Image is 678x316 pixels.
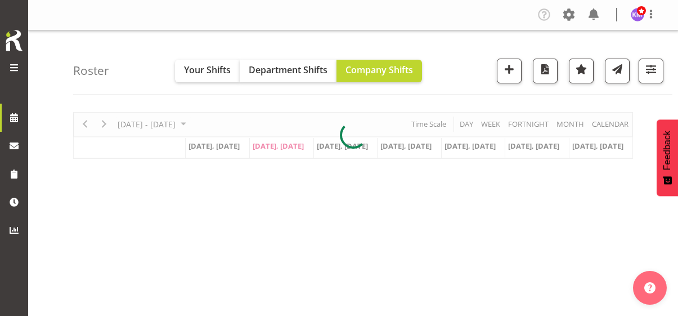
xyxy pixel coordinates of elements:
button: Your Shifts [175,60,240,82]
button: Highlight an important date within the roster. [569,59,594,83]
button: Add a new shift [497,59,522,83]
span: Department Shifts [249,64,327,76]
button: Filter Shifts [639,59,663,83]
button: Company Shifts [336,60,422,82]
span: Feedback [662,131,672,170]
button: Send a list of all shifts for the selected filtered period to all rostered employees. [605,59,630,83]
img: help-xxl-2.png [644,282,655,293]
button: Feedback - Show survey [657,119,678,196]
h4: Roster [73,64,109,77]
img: kelly-morgan6119.jpg [631,8,644,21]
img: Rosterit icon logo [3,28,25,53]
button: Department Shifts [240,60,336,82]
span: Your Shifts [184,64,231,76]
button: Download a PDF of the roster according to the set date range. [533,59,558,83]
span: Company Shifts [345,64,413,76]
